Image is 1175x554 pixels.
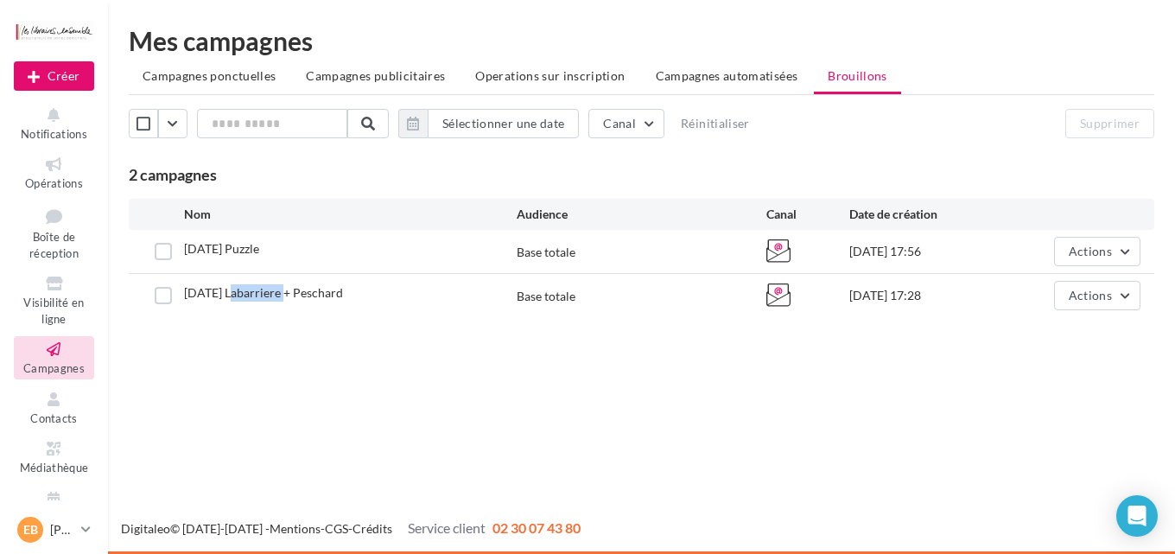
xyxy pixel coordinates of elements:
[325,521,348,536] a: CGS
[129,28,1154,54] div: Mes campagnes
[517,288,575,305] div: Base totale
[849,243,1016,260] div: [DATE] 17:56
[14,102,94,144] button: Notifications
[588,109,664,138] button: Canal
[184,285,343,300] span: 1.10.25 Labarriere + Peschard
[398,109,579,138] button: Sélectionner une date
[184,241,259,256] span: 04.10.25 Puzzle
[23,521,38,538] span: EB
[674,113,757,134] button: Réinitialiser
[1065,109,1154,138] button: Supprimer
[25,176,83,190] span: Opérations
[492,519,581,536] span: 02 30 07 43 80
[129,165,217,184] span: 2 campagnes
[656,68,798,83] span: Campagnes automatisées
[517,206,766,223] div: Audience
[408,519,486,536] span: Service client
[14,436,94,478] a: Médiathèque
[14,336,94,379] a: Campagnes
[30,411,78,425] span: Contacts
[1054,237,1140,266] button: Actions
[184,206,517,223] div: Nom
[352,521,392,536] a: Crédits
[1069,244,1112,258] span: Actions
[1069,288,1112,302] span: Actions
[14,271,94,329] a: Visibilité en ligne
[306,68,445,83] span: Campagnes publicitaires
[21,127,87,141] span: Notifications
[121,521,581,536] span: © [DATE]-[DATE] - - -
[14,61,94,91] div: Nouvelle campagne
[23,361,85,375] span: Campagnes
[428,109,579,138] button: Sélectionner une date
[1116,495,1158,537] div: Open Intercom Messenger
[14,513,94,546] a: EB [PERSON_NAME]
[143,68,276,83] span: Campagnes ponctuelles
[50,521,74,538] p: [PERSON_NAME]
[14,151,94,194] a: Opérations
[14,486,94,528] a: Calendrier
[29,230,79,260] span: Boîte de réception
[475,68,625,83] span: Operations sur inscription
[23,296,84,326] span: Visibilité en ligne
[270,521,321,536] a: Mentions
[849,206,1016,223] div: Date de création
[121,521,170,536] a: Digitaleo
[766,206,849,223] div: Canal
[14,386,94,429] a: Contacts
[517,244,575,261] div: Base totale
[14,61,94,91] button: Créer
[20,461,89,474] span: Médiathèque
[14,201,94,264] a: Boîte de réception
[1054,281,1140,310] button: Actions
[849,287,1016,304] div: [DATE] 17:28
